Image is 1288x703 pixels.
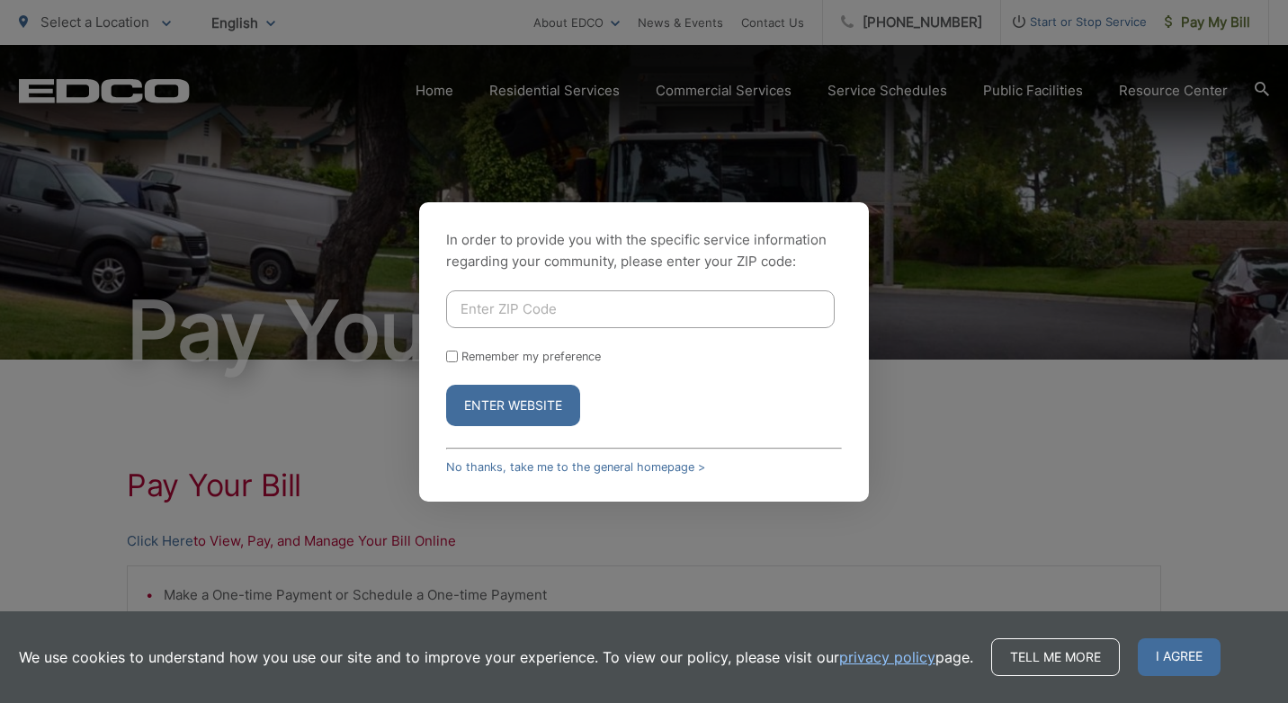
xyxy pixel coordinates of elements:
[446,385,580,426] button: Enter Website
[19,646,973,668] p: We use cookies to understand how you use our site and to improve your experience. To view our pol...
[1138,638,1221,676] span: I agree
[991,638,1120,676] a: Tell me more
[446,460,705,474] a: No thanks, take me to the general homepage >
[461,350,601,363] label: Remember my preference
[446,290,835,328] input: Enter ZIP Code
[839,646,935,668] a: privacy policy
[446,229,842,272] p: In order to provide you with the specific service information regarding your community, please en...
